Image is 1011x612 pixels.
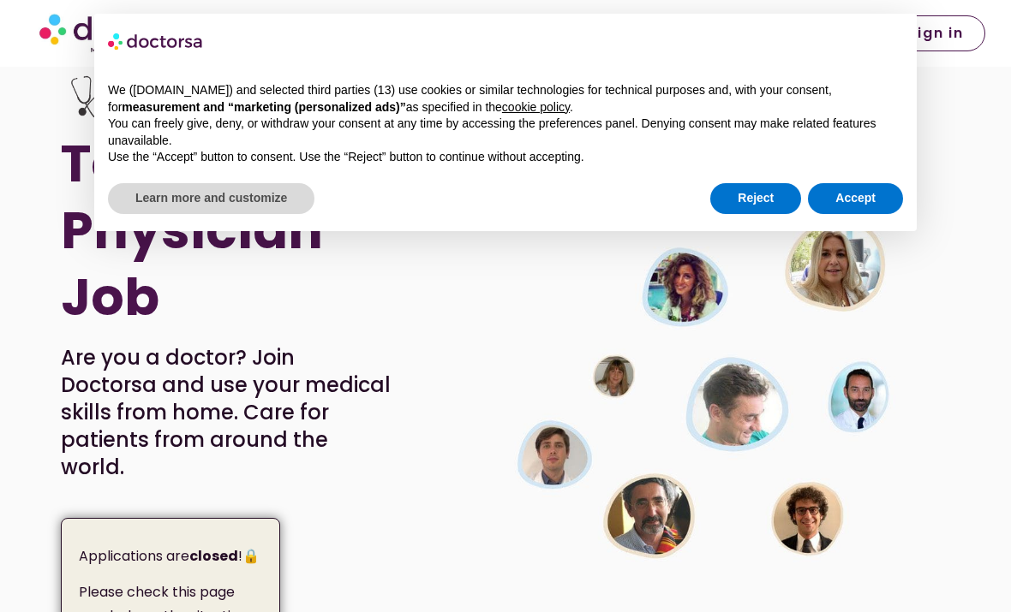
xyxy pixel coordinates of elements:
p: You can freely give, deny, or withdraw your consent at any time by accessing the preferences pane... [108,116,903,149]
strong: measurement and “marketing (personalized ads)” [122,100,405,114]
strong: closed [189,546,238,566]
a: Sign in [886,15,985,51]
p: Use the “Accept” button to consent. Use the “Reject” button to continue without accepting. [108,149,903,166]
p: We ([DOMAIN_NAME]) and selected third parties (13) use cookies or similar technologies for techni... [108,82,903,116]
button: Reject [710,183,801,214]
a: cookie policy [502,100,570,114]
h1: Telemedicine Physician Job [61,130,420,330]
button: Accept [808,183,903,214]
button: Learn more and customize [108,183,314,214]
img: logo [108,27,204,55]
span: Sign in [907,27,964,40]
p: Applications are !🔒 [79,544,267,568]
p: Are you a doctor? Join Doctorsa and use your medical skills from home. Care for patients from aro... [61,344,392,481]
